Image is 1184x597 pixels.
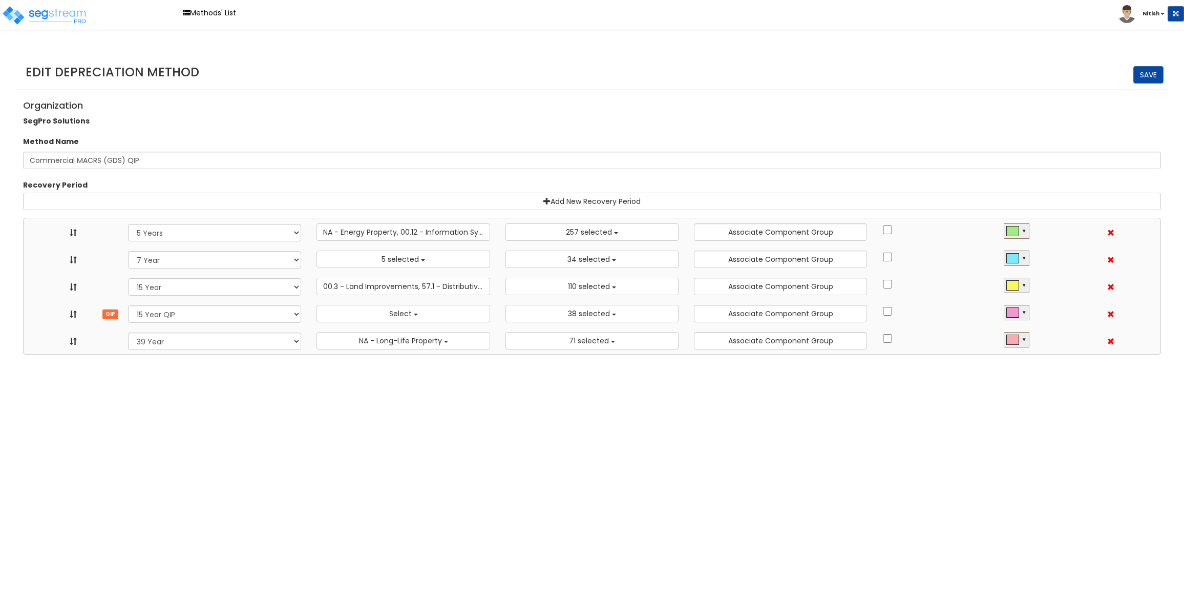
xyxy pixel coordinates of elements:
button: Associate Component Group [694,278,867,295]
span: 71 selected [569,336,609,346]
img: avatar.png [1118,5,1136,23]
button: Associate Component Group [694,305,867,322]
button: Associate Component Group [694,332,867,349]
span: 38 selected [568,308,610,319]
span: 34 selected [567,254,610,264]
span: 110 selected [568,281,610,292]
label: Recovery Period [23,180,88,190]
button: Associate Component Group [694,251,867,268]
b: Nitish [1143,10,1159,17]
input: Set as default recovery period [882,334,893,343]
div: ▼ [1022,335,1027,343]
label: SegPro Solutions [23,116,90,126]
button: 34 selected [505,251,679,268]
div: ▼ [1022,280,1027,289]
button: 00.3 - Land Improvements, 57.1 - Distributive Trades & Services - Billboard, Service Station Buil... [316,278,490,295]
input: Set as default recovery period [882,253,893,261]
button: Associate Component Group [694,223,867,241]
span: QIP [102,310,118,319]
button: NA - Energy Property, 00.12 - Information Systems, 57.0 - Distributive Trades & Services [316,223,490,241]
h4: Organization [23,100,1161,111]
a: Methods' List [178,5,241,21]
div: ▼ [1022,226,1027,234]
h3: Edit Depreciation Method [26,66,1164,79]
img: logo_pro_r.png [2,5,89,26]
input: Set as default recovery period [882,280,893,289]
span: 5 selected [382,254,419,264]
button: 38 selected [505,305,679,322]
label: Method Name [23,136,79,147]
span: NA - Long-Life Property [359,336,442,346]
button: NA - Long-Life Property [316,332,490,349]
div: ▼ [1022,253,1027,261]
span: NA - Energy Property, 00.12 - Information Systems, 57.0 - Distributive Trades & Services [323,227,633,237]
span: Select [389,308,412,319]
span: 00.3 - Land Improvements, 57.1 - Distributive Trades & Services - Billboard, Service Station Buil... [323,281,845,292]
a: Add New Recovery Period [23,193,1161,210]
input: Set as default recovery period [882,225,893,234]
button: Select [316,305,490,322]
button: 5 selected [316,251,490,268]
span: 257 selected [566,227,612,237]
button: 71 selected [505,332,679,349]
div: ▼ [1022,307,1027,316]
button: 257 selected [505,223,679,241]
button: 110 selected [505,278,679,295]
a: Save [1133,66,1164,84]
input: Set as default recovery period [882,307,893,316]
